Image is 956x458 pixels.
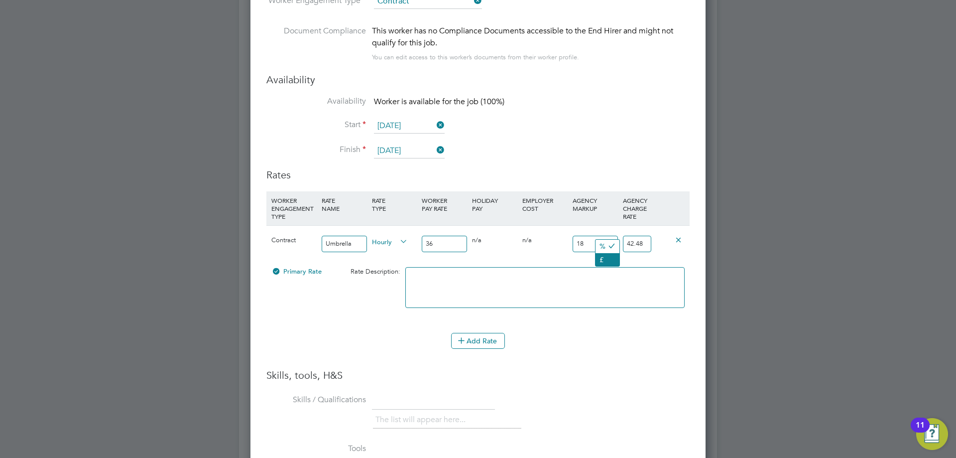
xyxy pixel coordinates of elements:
h3: Availability [266,73,690,86]
div: This worker has no Compliance Documents accessible to the End Hirer and might not qualify for thi... [372,25,690,49]
span: Worker is available for the job (100%) [374,97,504,107]
div: AGENCY CHARGE RATE [620,191,654,225]
div: AGENCY MARKUP [570,191,620,217]
div: EMPLOYER COST [520,191,570,217]
li: The list will appear here... [375,413,470,427]
div: 11 [916,425,925,438]
div: RATE TYPE [369,191,420,217]
div: HOLIDAY PAY [470,191,520,217]
label: Finish [266,145,366,155]
label: Availability [266,96,366,107]
button: Add Rate [451,333,505,349]
li: £ [596,253,619,266]
div: RATE NAME [319,191,369,217]
label: Tools [266,444,366,454]
button: Open Resource Center, 11 new notifications [916,418,948,450]
div: You can edit access to this worker’s documents from their worker profile. [372,51,579,63]
span: Primary Rate [271,267,322,276]
div: WORKER PAY RATE [419,191,470,217]
span: Hourly [372,236,408,247]
label: Skills / Qualifications [266,395,366,405]
label: Start [266,120,366,130]
input: Select one [374,119,445,134]
span: n/a [472,236,481,244]
div: WORKER ENGAGEMENT TYPE [269,191,319,225]
span: % [596,238,616,249]
span: Rate Description: [351,267,400,276]
li: % [596,240,619,253]
h3: Rates [266,168,690,181]
label: Document Compliance [266,25,366,61]
h3: Skills, tools, H&S [266,369,690,382]
span: n/a [522,236,532,244]
input: Select one [374,144,445,158]
span: Contract [271,236,296,244]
